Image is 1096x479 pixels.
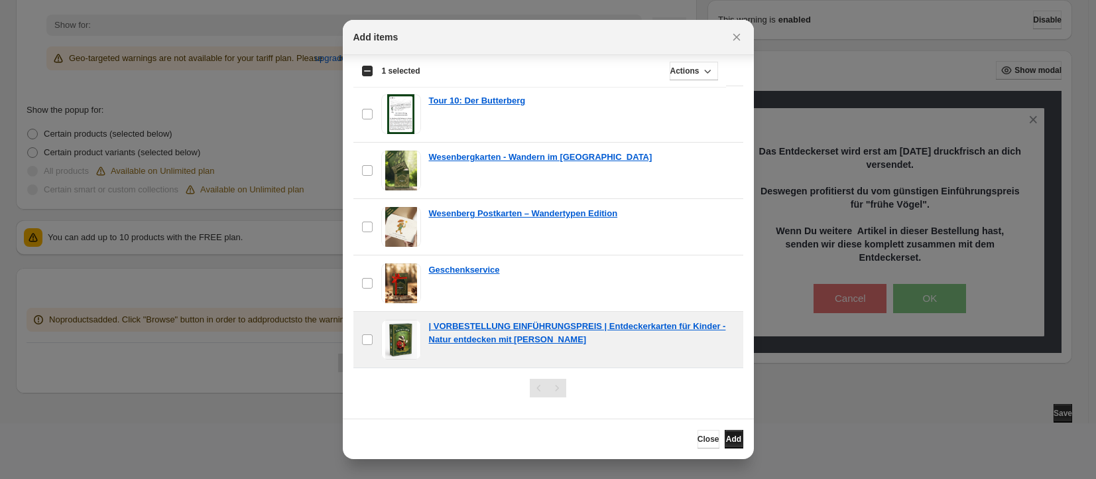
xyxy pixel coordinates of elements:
[382,66,420,76] span: 1 selected
[670,66,699,76] span: Actions
[429,151,652,164] a: Wesenbergkarten - Wandern im [GEOGRAPHIC_DATA]
[725,430,743,448] button: Add
[698,434,719,445] span: Close
[429,320,735,346] a: | VORBESTELLUNG EINFÜHRUNGSPREIS | Entdeckerkarten für Kinder - Natur entdecken mit [PERSON_NAME]
[429,263,500,277] a: Geschenkservice
[726,434,741,445] span: Add
[429,94,526,107] a: Tour 10: Der Butterberg
[429,207,618,220] a: Wesenberg Postkarten – Wandertypen Edition
[670,62,717,80] button: Actions
[353,31,398,44] h2: Add items
[727,28,746,46] button: Close
[698,430,719,448] button: Close
[530,379,566,397] nav: Pagination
